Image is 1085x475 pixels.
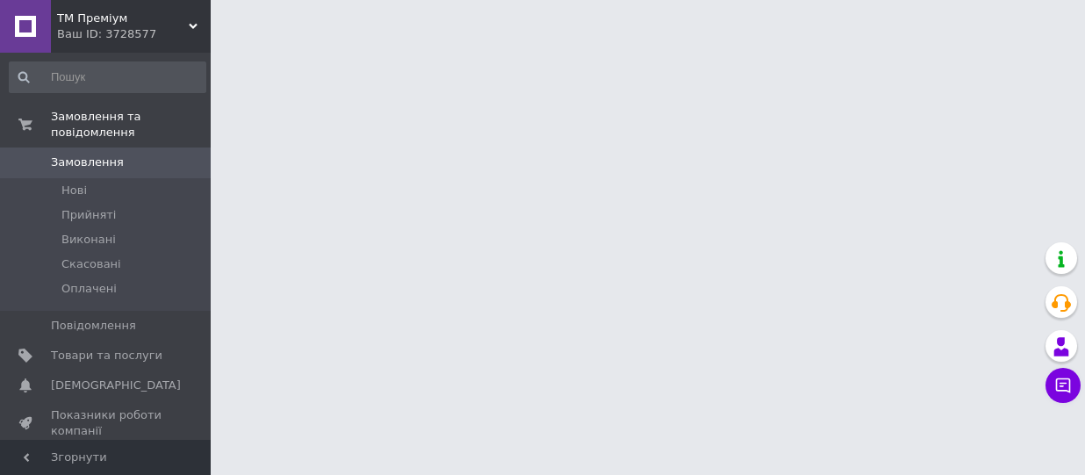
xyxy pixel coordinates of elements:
span: Скасовані [61,256,121,272]
span: ТМ Преміум [57,11,189,26]
input: Пошук [9,61,206,93]
span: Замовлення та повідомлення [51,109,211,140]
button: Чат з покупцем [1045,368,1081,403]
span: Виконані [61,232,116,248]
span: Товари та послуги [51,348,162,363]
span: Нові [61,183,87,198]
span: Оплачені [61,281,117,297]
span: [DEMOGRAPHIC_DATA] [51,378,181,393]
div: Ваш ID: 3728577 [57,26,211,42]
span: Замовлення [51,155,124,170]
span: Показники роботи компанії [51,407,162,439]
span: Прийняті [61,207,116,223]
span: Повідомлення [51,318,136,334]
